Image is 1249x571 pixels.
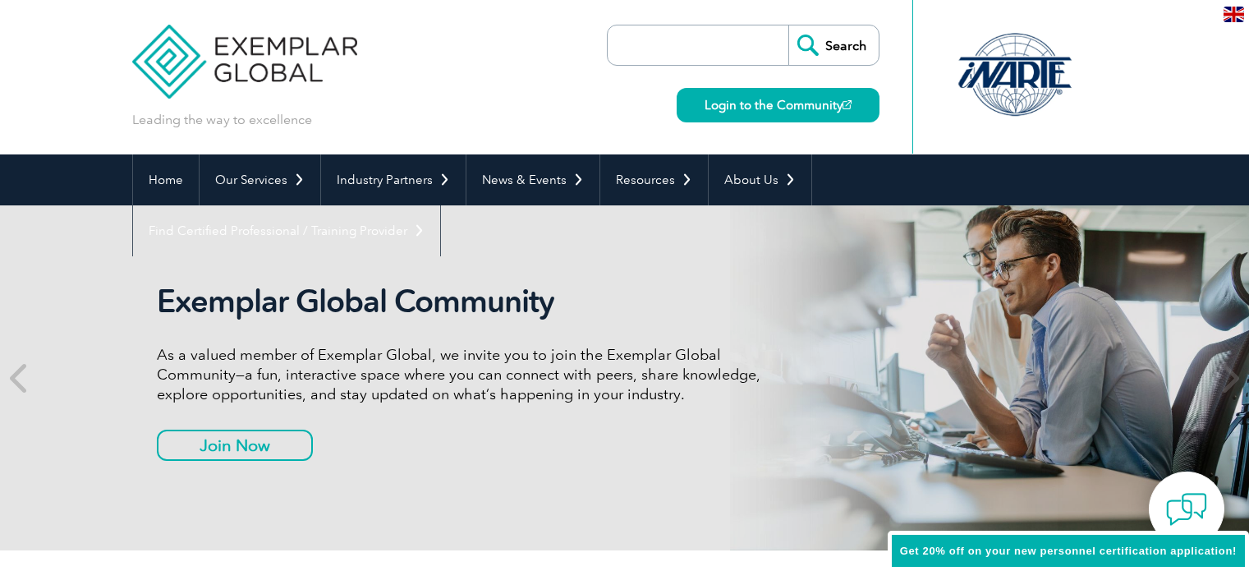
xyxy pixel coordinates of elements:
[157,430,313,461] a: Join Now
[1224,7,1244,22] img: en
[157,283,773,320] h2: Exemplar Global Community
[133,205,440,256] a: Find Certified Professional / Training Provider
[466,154,599,205] a: News & Events
[600,154,708,205] a: Resources
[709,154,811,205] a: About Us
[133,154,199,205] a: Home
[1166,489,1207,530] img: contact-chat.png
[321,154,466,205] a: Industry Partners
[132,111,312,129] p: Leading the way to excellence
[900,545,1237,557] span: Get 20% off on your new personnel certification application!
[200,154,320,205] a: Our Services
[843,100,852,109] img: open_square.png
[788,25,879,65] input: Search
[677,88,879,122] a: Login to the Community
[157,345,773,404] p: As a valued member of Exemplar Global, we invite you to join the Exemplar Global Community—a fun,...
